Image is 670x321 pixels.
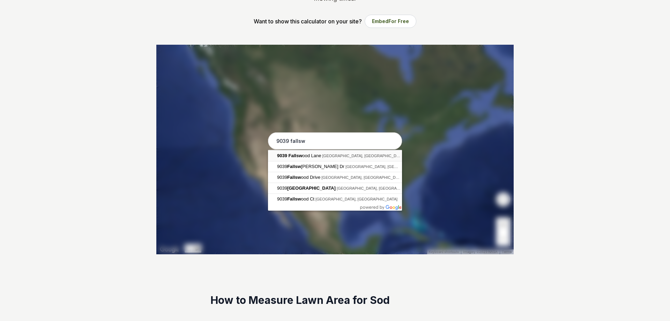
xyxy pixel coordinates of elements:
span: [GEOGRAPHIC_DATA], [GEOGRAPHIC_DATA] [322,154,404,158]
span: [GEOGRAPHIC_DATA], [GEOGRAPHIC_DATA] [337,186,419,190]
span: 9039 ood Ct [277,196,315,202]
span: Fallsw [289,153,303,158]
span: [GEOGRAPHIC_DATA] [287,185,336,191]
span: 9039 [277,185,337,191]
span: [GEOGRAPHIC_DATA], [GEOGRAPHIC_DATA] [345,165,427,169]
span: 9039 [277,153,287,158]
p: Want to show this calculator on your site? [254,17,362,25]
span: ood Lane [277,153,322,158]
span: [GEOGRAPHIC_DATA], [GEOGRAPHIC_DATA] [315,197,397,201]
span: Fallsw [287,175,301,180]
h2: How to Measure Lawn Area for Sod [210,293,460,307]
span: 9039 ood Drive [277,175,321,180]
button: EmbedFor Free [365,15,416,28]
span: Fallsw [287,164,301,169]
span: For Free [388,18,409,24]
span: Fallsw [287,196,301,202]
input: Enter your address to get started [268,132,402,150]
span: 9039 [PERSON_NAME] Dr [277,164,345,169]
span: [GEOGRAPHIC_DATA], [GEOGRAPHIC_DATA] [321,175,403,180]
